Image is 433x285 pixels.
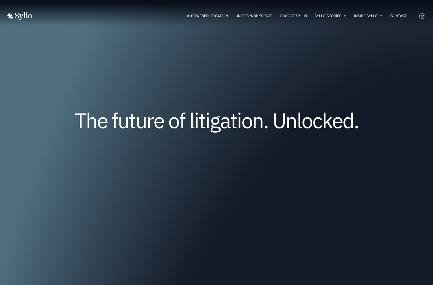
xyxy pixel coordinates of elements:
nav: Menu [44,13,407,19]
img: Vector [7,12,32,20]
a: Unified Workspace [236,13,272,19]
a: Inside Syllo [354,13,378,19]
a: AI Powered Litigation [187,13,228,19]
a: Choose Syllo [280,13,307,19]
div: Menu Toggle [44,13,407,19]
a: Contact [390,13,407,19]
a: Syllo Stories [314,13,342,19]
h1: The future of litigation. Unlocked. [43,110,390,130]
